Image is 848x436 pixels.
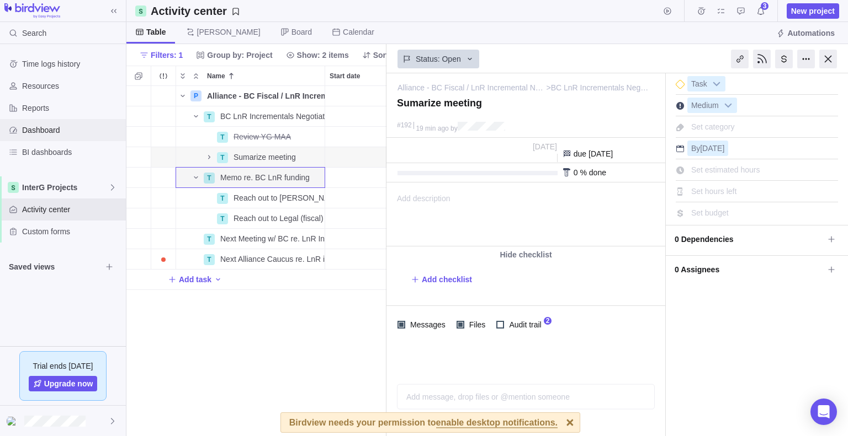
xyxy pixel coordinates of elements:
img: logo [4,3,60,19]
span: Browse views [102,259,117,274]
div: Sumarize meeting [229,147,325,167]
span: Board [291,26,312,37]
span: Next Meeting w/ BC re. LnR Incrementals [220,233,325,244]
div: T [217,193,228,204]
div: Name [176,208,325,229]
span: Resources [22,80,121,91]
span: Audit trail [504,317,543,332]
a: Time logs [693,8,709,17]
span: Group by: Project [192,47,277,63]
div: T [204,111,215,122]
span: Add activity [214,272,222,287]
div: Joseph Rotenberg [7,415,20,428]
h2: Activity center [151,3,227,19]
div: Name [176,127,325,147]
div: Name [203,66,325,85]
div: Start date [325,229,391,249]
span: Automations [787,28,835,39]
span: Reach out to Legal (fiscal) re. review memo [234,213,325,224]
span: Automations [772,25,839,41]
span: Files [464,317,488,332]
span: Name [207,71,225,82]
div: Trouble indication [151,106,176,127]
div: Copy link [731,50,749,68]
span: Memo re. BC LnR funding [220,172,310,183]
div: Name [176,188,325,208]
span: Reach out to [PERSON_NAME] re. background [234,192,325,203]
span: Sort [373,50,389,61]
span: 0 Dependencies [675,230,824,249]
span: Dashboard [22,125,121,136]
span: Status: Open [416,53,461,64]
span: Set estimated hours [691,165,760,174]
a: Notifications [753,8,768,17]
span: Add task [179,274,211,285]
div: Start date [325,86,391,106]
span: Saved views [9,261,102,272]
div: Reach out to Legal (fiscal) re. review memo [229,208,325,228]
div: Start date [325,168,391,188]
span: InterG Projects [22,182,108,193]
div: Open Intercom Messenger [810,399,837,425]
a: Approval requests [733,8,749,17]
div: Hide checklist [386,246,665,263]
div: T [217,132,228,143]
span: BC LnR Incrementals Negotiation [220,111,325,122]
div: Trouble indication [151,147,176,168]
div: Trouble indication [151,229,176,249]
span: BI dashboards [22,147,121,158]
span: Reports [22,103,121,114]
span: 0 [574,168,578,177]
span: Activity center [22,204,121,215]
div: Trouble indication [151,249,176,270]
span: [DATE] [700,144,724,153]
span: Start date [330,71,360,82]
span: Add task [168,272,211,287]
span: New project [787,3,839,19]
div: Reach out to Angela re. background [229,188,325,208]
span: Table [146,26,166,37]
span: Upgrade now [44,378,93,389]
img: Show [7,417,20,426]
span: Calendar [343,26,374,37]
div: Name [176,106,325,127]
span: Medium [688,98,722,114]
div: Follow [753,50,771,68]
div: Trouble indication [151,127,176,147]
div: Name [176,229,325,249]
span: Add description [387,183,451,246]
span: Add checklist [422,274,472,285]
div: Start date [325,147,391,168]
span: Set budget [691,208,729,217]
span: % done [580,168,606,177]
div: P [190,90,202,101]
div: Start date [325,249,391,270]
span: 19 min ago [416,125,448,132]
span: Set hours left [691,187,737,196]
span: > [546,82,550,94]
span: Filters: 1 [151,50,183,61]
span: Review YG MAA [234,131,291,142]
span: Set category [691,122,735,131]
div: Trouble indication [151,86,176,106]
a: Alliance - BC Fiscal / LnR Incremental Negotiation [397,82,546,93]
div: Start date [325,106,391,127]
div: BC LnR Incrementals Negotiation [216,106,325,126]
div: This is a milestone [676,80,685,89]
span: Expand [176,68,189,84]
span: 2 [544,317,552,325]
span: Show: 2 items [282,47,353,63]
span: Show: 2 items [297,50,349,61]
div: T [217,152,228,163]
div: Trouble indication [151,188,176,208]
span: Time logs [693,3,709,19]
div: Name [176,86,325,106]
span: 0 Assignees [675,260,824,279]
span: Time logs history [22,58,121,69]
span: Filters: 1 [135,47,187,63]
span: Task [688,77,711,92]
span: Alliance - BC Fiscal / LnR Incremental Negotiation [207,90,325,101]
div: Task [687,76,725,91]
div: Alliance - BC Fiscal / LnR Incremental Negotiation [203,86,325,106]
div: Next Meeting w/ BC re. LnR Incrementals [216,229,325,249]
